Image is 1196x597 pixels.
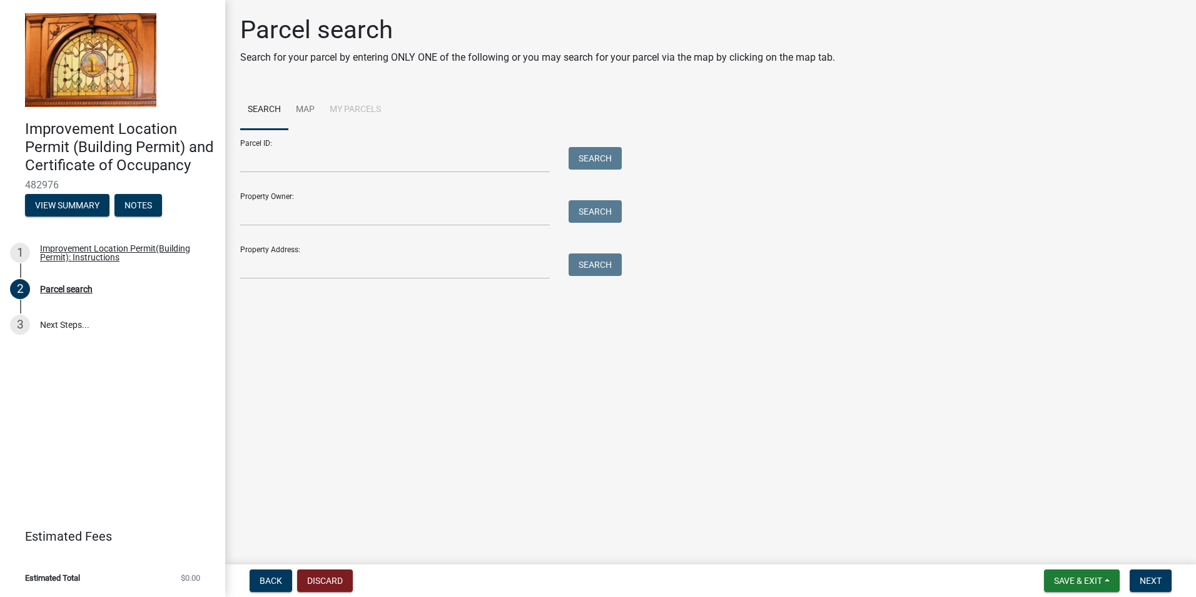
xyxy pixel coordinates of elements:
button: Search [569,200,622,223]
button: Search [569,147,622,170]
span: Next [1140,576,1162,586]
h1: Parcel search [240,15,835,45]
div: Improvement Location Permit(Building Permit): Instructions [40,244,205,262]
button: Back [250,569,292,592]
wm-modal-confirm: Notes [114,202,162,212]
button: Notes [114,194,162,217]
button: Save & Exit [1044,569,1120,592]
a: Search [240,90,288,130]
p: Search for your parcel by entering ONLY ONE of the following or you may search for your parcel vi... [240,50,835,65]
button: Next [1130,569,1172,592]
span: Estimated Total [25,574,80,582]
span: 482976 [25,179,200,191]
span: Save & Exit [1054,576,1102,586]
div: 2 [10,279,30,299]
a: Estimated Fees [10,524,205,549]
div: Parcel search [40,285,93,293]
a: Map [288,90,322,130]
img: Jasper County, Indiana [25,13,156,107]
button: Discard [297,569,353,592]
span: $0.00 [181,574,200,582]
div: 3 [10,315,30,335]
div: 1 [10,243,30,263]
span: Back [260,576,282,586]
h4: Improvement Location Permit (Building Permit) and Certificate of Occupancy [25,120,215,174]
button: Search [569,253,622,276]
wm-modal-confirm: Summary [25,202,109,212]
button: View Summary [25,194,109,217]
